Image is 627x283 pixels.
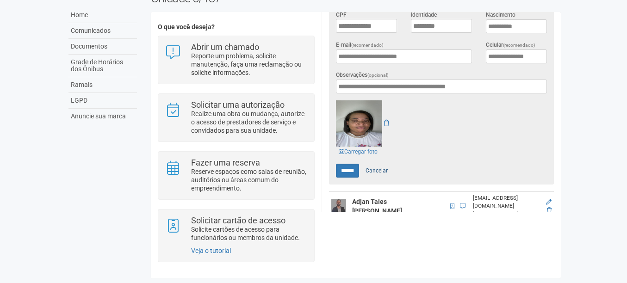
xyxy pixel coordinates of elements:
p: Solicite cartões de acesso para funcionários ou membros da unidade. [191,225,307,242]
strong: Solicitar uma autorização [191,100,285,110]
span: (recomendado) [351,43,384,48]
div: [EMAIL_ADDRESS][DOMAIN_NAME] [473,194,540,210]
span: (opcional) [367,73,389,78]
strong: Adjan Tales [PERSON_NAME] [352,198,402,215]
h4: O que você deseja? [158,24,315,31]
p: Reserve espaços como salas de reunião, auditórios ou áreas comum do empreendimento. [191,167,307,192]
label: Nascimento [486,11,515,19]
a: Solicitar cartão de acesso Solicite cartões de acesso para funcionários ou membros da unidade. [165,216,307,242]
img: GetFile [336,100,382,147]
a: Ramais [68,77,137,93]
img: user.png [331,199,346,214]
p: Realize uma obra ou mudança, autorize o acesso de prestadores de serviço e convidados para sua un... [191,110,307,135]
a: Editar membro [546,199,552,205]
a: Remover [384,119,389,127]
a: Veja o tutorial [191,247,231,254]
div: [PHONE_NUMBER] [473,210,540,218]
a: Home [68,7,137,23]
a: Comunicados [68,23,137,39]
a: Anuncie sua marca [68,109,137,124]
span: (recomendado) [503,43,535,48]
a: Solicitar uma autorização Realize uma obra ou mudança, autorize o acesso de prestadores de serviç... [165,101,307,135]
a: Abrir um chamado Reporte um problema, solicite manutenção, faça uma reclamação ou solicite inform... [165,43,307,77]
a: Carregar foto [336,147,380,157]
strong: Fazer uma reserva [191,158,260,167]
a: Documentos [68,39,137,55]
p: Reporte um problema, solicite manutenção, faça uma reclamação ou solicite informações. [191,52,307,77]
label: Observações [336,71,389,80]
strong: Solicitar cartão de acesso [191,215,286,225]
strong: Abrir um chamado [191,42,259,52]
label: Celular [486,41,535,49]
a: Excluir membro [547,207,552,213]
a: LGPD [68,93,137,109]
label: CPF [336,11,347,19]
a: Cancelar [360,164,393,178]
label: E-mail [336,41,384,49]
a: Grade de Horários dos Ônibus [68,55,137,77]
a: Fazer uma reserva Reserve espaços como salas de reunião, auditórios ou áreas comum do empreendime... [165,159,307,192]
label: Identidade [411,11,437,19]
